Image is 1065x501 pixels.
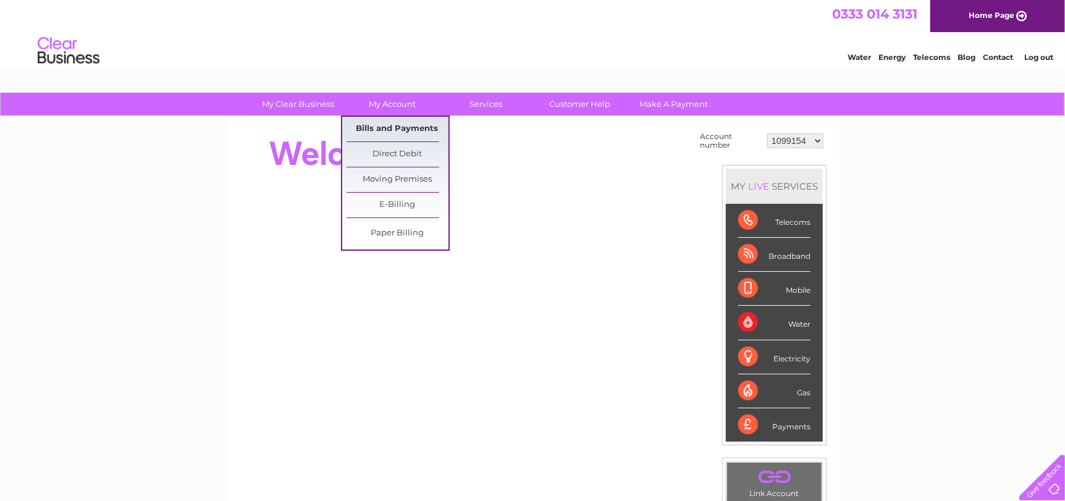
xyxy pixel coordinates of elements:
[342,93,444,116] a: My Account
[347,193,448,217] a: E-Billing
[913,53,950,62] a: Telecoms
[738,340,810,374] div: Electricity
[248,93,350,116] a: My Clear Business
[37,32,100,70] img: logo.png
[529,93,631,116] a: Customer Help
[878,53,906,62] a: Energy
[242,7,825,60] div: Clear Business is a trading name of Verastar Limited (registered in [GEOGRAPHIC_DATA] No. 3667643...
[746,180,772,192] div: LIVE
[347,142,448,167] a: Direct Debit
[347,221,448,246] a: Paper Billing
[623,93,725,116] a: Make A Payment
[730,466,819,487] a: .
[1024,53,1053,62] a: Log out
[832,6,917,22] a: 0333 014 3131
[738,306,810,340] div: Water
[347,117,448,141] a: Bills and Payments
[738,374,810,408] div: Gas
[983,53,1013,62] a: Contact
[436,93,537,116] a: Services
[738,238,810,272] div: Broadband
[738,272,810,306] div: Mobile
[726,462,822,501] td: Link Account
[697,129,764,153] td: Account number
[347,167,448,192] a: Moving Premises
[738,408,810,442] div: Payments
[958,53,975,62] a: Blog
[738,204,810,238] div: Telecoms
[848,53,871,62] a: Water
[726,169,823,204] div: MY SERVICES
